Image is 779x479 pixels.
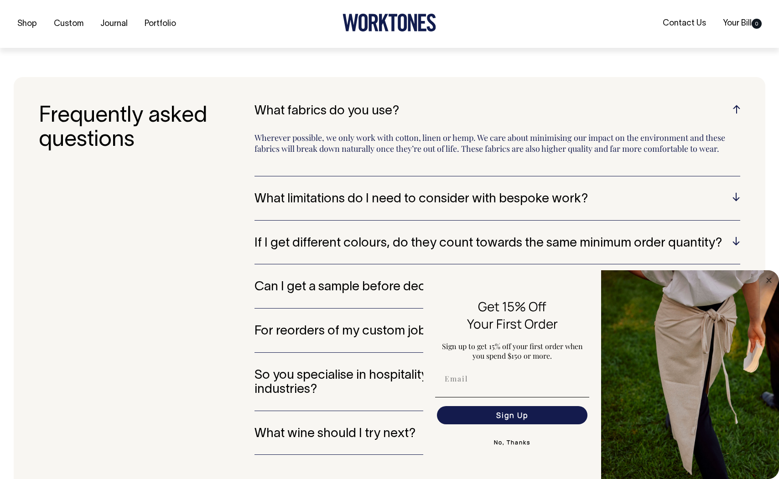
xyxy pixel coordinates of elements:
a: Custom [50,16,87,31]
a: Shop [14,16,41,31]
button: Close dialog [763,275,774,286]
a: Portfolio [141,16,180,31]
span: Get 15% Off [478,298,546,315]
a: Contact Us [659,16,710,31]
input: Email [437,370,587,388]
button: No, Thanks [435,433,589,452]
p: Wherever possible, we only work with cotton, linen or hemp. We care about minimising our impact o... [254,132,740,162]
a: Your Bill0 [719,16,765,31]
h5: If I get different colours, do they count towards the same minimum order quantity? [254,237,740,251]
img: underline [435,397,589,397]
a: Journal [97,16,131,31]
div: FLYOUT Form [423,270,779,479]
img: 5e34ad8f-4f05-4173-92a8-ea475ee49ac9.jpeg [601,270,779,479]
span: Your First Order [467,315,558,332]
h5: What limitations do I need to consider with bespoke work? [254,192,740,206]
h5: What fabrics do you use? [254,104,740,118]
span: 0 [752,19,762,29]
h5: For reorders of my custom job do I have to meet the same MOQ? [254,324,740,339]
span: Sign up to get 15% off your first order when you spend $150 or more. [442,341,583,361]
button: Sign Up [437,406,587,424]
h5: So you specialise in hospitality, but can you help with custom uniforms for other industries? [254,369,740,397]
h3: Frequently asked questions [39,104,254,471]
h5: Can I get a sample before deciding to go ahead with bulk production? [254,280,740,294]
h5: What wine should I try next? [254,427,740,441]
